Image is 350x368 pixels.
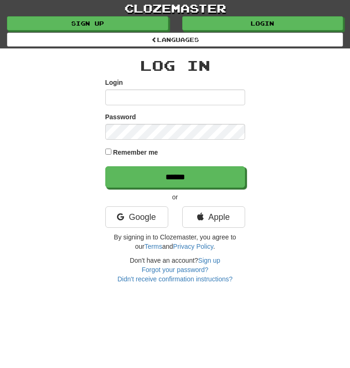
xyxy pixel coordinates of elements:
label: Password [105,112,136,122]
div: Don't have an account? [105,256,245,284]
a: Forgot your password? [142,266,208,273]
a: Sign up [7,16,168,30]
a: Didn't receive confirmation instructions? [117,275,233,283]
label: Remember me [113,148,158,157]
a: Privacy Policy [173,243,213,250]
p: or [105,192,245,202]
a: Sign up [198,257,220,264]
p: By signing in to Clozemaster, you agree to our and . [105,232,245,251]
a: Apple [182,206,245,228]
h2: Log In [105,58,245,73]
a: Google [105,206,168,228]
label: Login [105,78,123,87]
a: Terms [144,243,162,250]
a: Login [182,16,343,30]
a: Languages [7,33,343,47]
